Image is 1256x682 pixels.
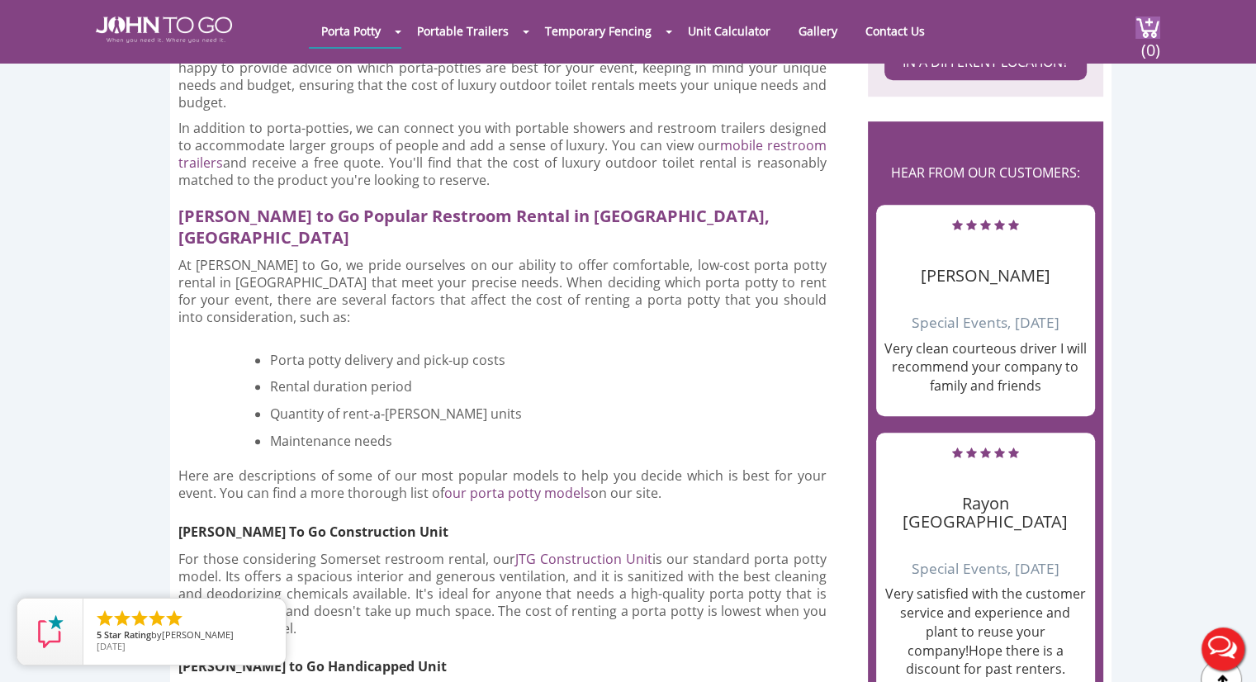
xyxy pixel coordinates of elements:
li:  [164,609,184,628]
li:  [112,609,132,628]
span: 5 [97,628,102,641]
li:  [130,609,149,628]
span: by [97,630,273,642]
button: Live Chat [1190,616,1256,682]
li:  [147,609,167,628]
li:  [95,609,115,628]
img: Review Rating [34,615,67,648]
span: [PERSON_NAME] [162,628,234,641]
span: [DATE] [97,640,126,652]
span: Star Rating [104,628,151,641]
